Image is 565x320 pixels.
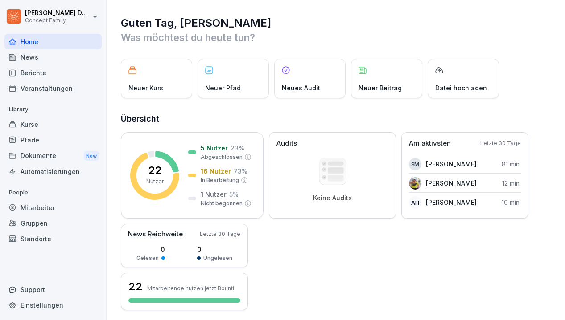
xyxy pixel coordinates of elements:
[231,143,244,153] p: 23 %
[201,176,239,184] p: In Bearbeitung
[480,139,521,147] p: Letzte 30 Tage
[4,215,102,231] a: Gruppen
[4,148,102,164] div: Dokumente
[359,83,402,93] p: Neuer Beitrag
[201,166,231,176] p: 16 Nutzer
[313,194,352,202] p: Keine Audits
[502,198,521,207] p: 10 min.
[203,254,232,262] p: Ungelesen
[4,148,102,164] a: DokumenteNew
[426,178,477,188] p: [PERSON_NAME]
[136,245,165,254] p: 0
[25,17,90,24] p: Concept Family
[4,49,102,65] a: News
[276,138,297,149] p: Audits
[4,65,102,81] a: Berichte
[121,30,552,45] p: Was möchtest du heute tun?
[4,132,102,148] a: Pfade
[409,177,421,190] img: sewvky2pgn34b1duqt0z89w9.png
[282,83,320,93] p: Neues Audit
[147,285,234,292] p: Mitarbeitende nutzen jetzt Bounti
[200,230,240,238] p: Letzte 30 Tage
[84,151,99,161] div: New
[426,198,477,207] p: [PERSON_NAME]
[4,34,102,49] a: Home
[234,166,247,176] p: 73 %
[4,200,102,215] a: Mitarbeiter
[146,178,164,186] p: Nutzer
[502,178,521,188] p: 12 min.
[201,143,228,153] p: 5 Nutzer
[128,83,163,93] p: Neuer Kurs
[121,113,552,125] h2: Übersicht
[229,190,239,199] p: 5 %
[4,164,102,179] a: Automatisierungen
[409,138,451,149] p: Am aktivsten
[128,229,183,239] p: News Reichweite
[409,158,421,170] div: SM
[4,297,102,313] a: Einstellungen
[121,16,552,30] h1: Guten Tag, [PERSON_NAME]
[128,279,143,294] h3: 22
[201,153,243,161] p: Abgeschlossen
[4,186,102,200] p: People
[4,231,102,247] a: Standorte
[426,159,477,169] p: [PERSON_NAME]
[409,196,421,209] div: AH
[201,190,227,199] p: 1 Nutzer
[197,245,232,254] p: 0
[25,9,90,17] p: [PERSON_NAME] Dzurny
[136,254,159,262] p: Gelesen
[4,102,102,117] p: Library
[148,165,161,176] p: 22
[435,83,487,93] p: Datei hochladen
[205,83,241,93] p: Neuer Pfad
[201,199,243,207] p: Nicht begonnen
[4,117,102,132] a: Kurse
[4,81,102,96] a: Veranstaltungen
[4,282,102,297] div: Support
[502,159,521,169] p: 81 min.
